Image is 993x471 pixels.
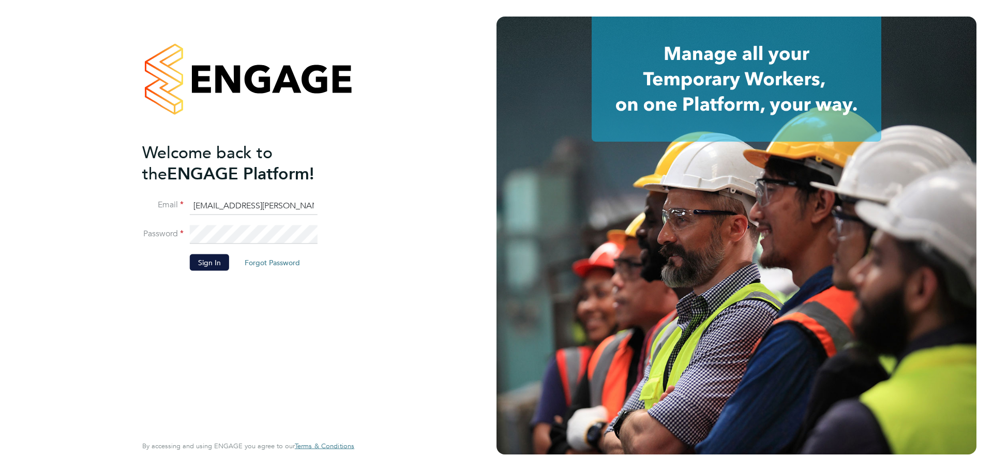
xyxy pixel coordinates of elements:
button: Sign In [190,254,229,271]
span: By accessing and using ENGAGE you agree to our [142,442,354,450]
label: Password [142,229,184,239]
input: Enter your work email... [190,196,318,215]
label: Email [142,200,184,210]
span: Welcome back to the [142,142,273,184]
h2: ENGAGE Platform! [142,142,344,184]
a: Terms & Conditions [295,442,354,450]
button: Forgot Password [236,254,308,271]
